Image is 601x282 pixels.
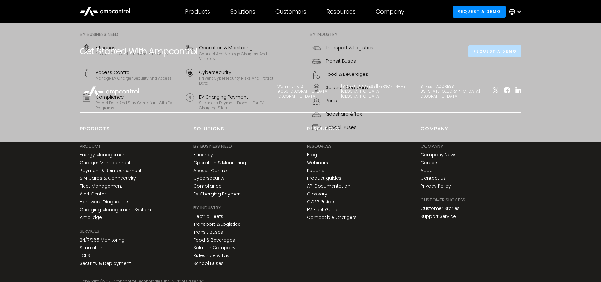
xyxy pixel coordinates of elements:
[453,6,506,17] a: Request a demo
[310,31,376,38] div: By industry
[307,160,328,165] a: Webinars
[307,152,317,158] a: Blog
[326,71,368,78] div: Food & Beverages
[421,168,434,173] a: About
[307,199,334,205] a: OCPP Guide
[199,69,282,76] div: Cybersecurity
[193,183,221,189] a: Compliance
[80,228,99,235] div: SERVICES
[183,91,284,113] a: EV Charging PaymentSeamless Payment Process for EV Charging Sites
[80,31,284,38] div: By business need
[193,143,232,150] div: BY BUSINESS NEED
[307,191,327,197] a: Glossary
[80,66,181,88] a: Access ControlManage EV charger security and access
[80,237,125,243] a: 24/7/365 Monitoring
[80,91,181,113] a: ComplianceReport data and stay compliant with EV programs
[183,42,284,64] a: Operation & MonitoringConnect and manage chargers and vehicles
[80,143,101,150] div: PRODUCT
[326,124,356,131] div: School Buses
[80,215,102,220] a: AmpEdge
[310,121,376,135] a: School Buses
[185,8,210,15] div: Products
[199,100,282,110] div: Seamless Payment Process for EV Charging Sites
[193,237,235,243] a: Food & Beverages
[307,168,324,173] a: Reports
[326,84,368,91] div: Solution Company
[421,143,443,150] div: Company
[310,68,376,81] a: Food & Beverages
[193,168,228,173] a: Access Control
[310,95,376,108] a: Ports
[193,191,242,197] a: EV Charging Payment
[421,160,439,165] a: Careers
[193,230,223,235] a: Transit Buses
[376,8,404,15] div: Company
[326,57,356,64] div: Transit Buses
[80,160,131,165] a: Charger Management
[307,215,356,220] a: Compatible Chargers
[307,183,350,189] a: API Documentation
[96,44,168,51] div: Efficency
[80,42,181,64] a: EfficencyReduce grid contraints and fuel costs
[326,44,373,51] div: Transport & Logistics
[80,152,127,158] a: Energy Management
[307,143,332,150] div: Resources
[421,196,465,203] div: Customer success
[275,8,306,15] div: Customers
[310,42,376,55] a: Transport & Logistics
[230,8,255,15] div: Solutions
[193,160,246,165] a: Operation & Monitoring
[183,66,284,88] a: CybersecurityPrevent cybersecurity risks and protect data
[307,176,341,181] a: Product guides
[421,183,451,189] a: Privacy Policy
[327,8,356,15] div: Resources
[199,51,282,61] div: Connect and manage chargers and vehicles
[193,222,240,227] a: Transport & Logistics
[421,214,456,219] a: Support Service
[310,55,376,68] a: Transit Buses
[326,97,337,104] div: Ports
[80,176,136,181] a: SIM Cards & Connectivity
[326,111,363,117] div: Rideshare & Taxi
[193,152,213,158] a: Efficency
[96,51,168,57] div: Reduce grid contraints and fuel costs
[96,100,178,110] div: Report data and stay compliant with EV programs
[96,69,172,76] div: Access Control
[80,199,130,205] a: Hardware Diagnostics
[310,81,376,95] a: Solution Company
[199,76,282,86] div: Prevent cybersecurity risks and protect data
[199,44,282,51] div: Operation & Monitoring
[96,93,178,100] div: Compliance
[307,207,339,213] a: EV Fleet Guide
[193,261,224,266] a: School Buses
[80,253,90,258] a: LCFS
[80,191,106,197] a: Alert Center
[96,76,172,81] div: Manage EV charger security and access
[193,204,221,211] div: BY INDUSTRY
[80,207,151,213] a: Charging Management System
[193,214,223,219] a: Electric Fleets
[80,245,103,250] a: Simulation
[199,93,282,100] div: EV Charging Payment
[421,152,457,158] a: Company News
[421,176,446,181] a: Contact Us
[80,168,142,173] a: Payment & Reimbursement
[310,108,376,121] a: Rideshare & Taxi
[193,253,230,258] a: Rideshare & Taxi
[80,183,122,189] a: Fleet Management
[193,245,236,250] a: Solution Company
[80,261,131,266] a: Security & Deployment
[421,206,460,211] a: Customer Stories
[193,176,225,181] a: Cybersecurity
